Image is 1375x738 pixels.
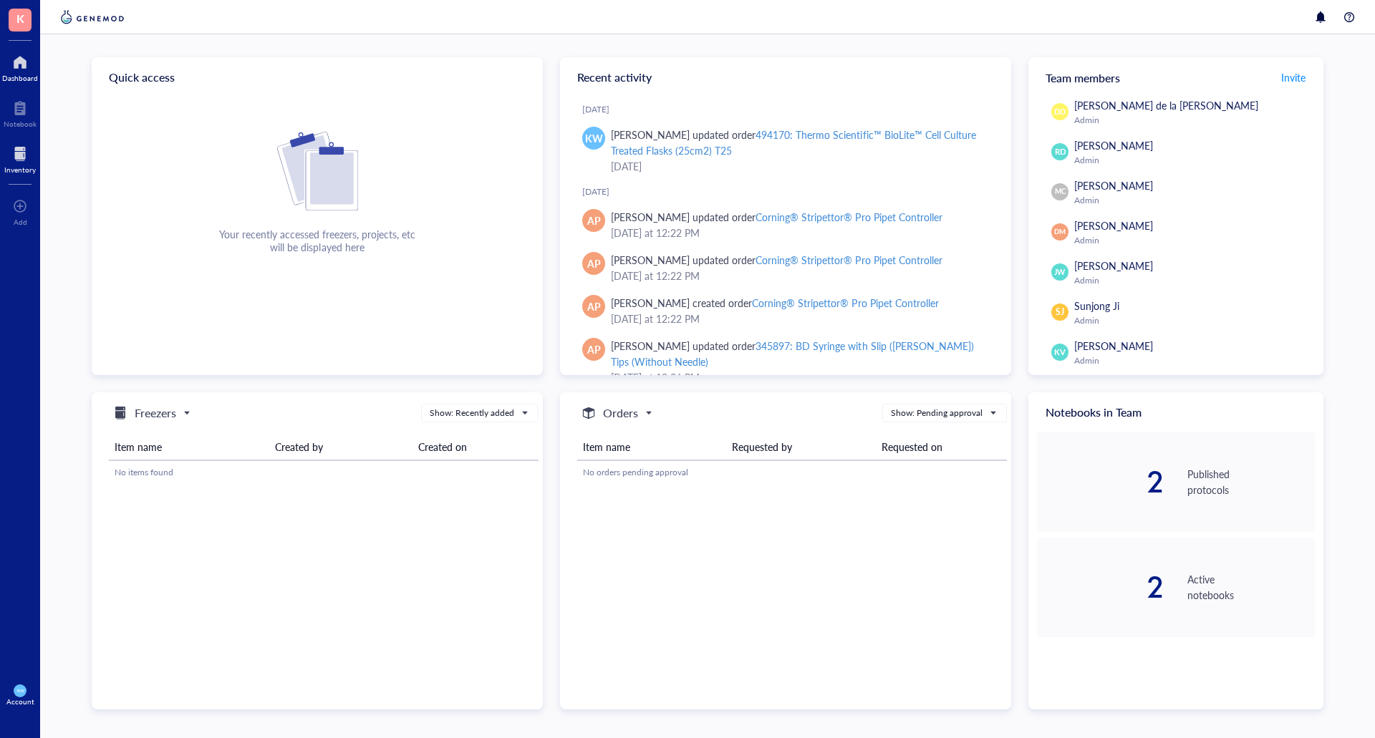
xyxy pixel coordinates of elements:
[611,338,988,369] div: [PERSON_NAME] updated order
[2,51,38,82] a: Dashboard
[1074,298,1119,313] span: Sunjong Ji
[571,203,1000,246] a: AP[PERSON_NAME] updated orderCorning® Stripettor® Pro Pipet Controller[DATE] at 12:22 PM
[2,74,38,82] div: Dashboard
[1037,467,1164,496] div: 2
[14,218,27,226] div: Add
[4,142,36,174] a: Inventory
[611,339,974,369] div: 345897: BD Syringe with Slip ([PERSON_NAME]) Tips (Without Needle)
[587,213,601,228] span: AP
[1074,155,1309,166] div: Admin
[6,697,34,706] div: Account
[611,311,988,326] div: [DATE] at 12:22 PM
[277,132,358,210] img: Cf+DiIyRRx+BTSbnYhsZzE9to3+AfuhVxcka4spAAAAAElFTkSuQmCC
[16,688,24,693] span: KW
[582,104,1000,115] div: [DATE]
[1187,571,1315,603] div: Active notebooks
[430,407,514,419] div: Show: Recently added
[587,256,601,271] span: AP
[1054,266,1066,278] span: JW
[571,332,1000,391] a: AP[PERSON_NAME] updated order345897: BD Syringe with Slip ([PERSON_NAME]) Tips (Without Needle)[D...
[1054,146,1066,158] span: RD
[1074,218,1153,233] span: [PERSON_NAME]
[611,225,988,241] div: [DATE] at 12:22 PM
[582,186,1000,198] div: [DATE]
[1074,138,1153,152] span: [PERSON_NAME]
[1074,339,1153,353] span: [PERSON_NAME]
[1028,57,1323,97] div: Team members
[135,404,176,422] h5: Freezers
[611,127,976,157] div: 494170: Thermo Scientific™ BioLite™ Cell Culture Treated Flasks (25cm2) T25
[219,228,415,253] div: Your recently accessed freezers, projects, etc will be displayed here
[1074,235,1309,246] div: Admin
[611,295,939,311] div: [PERSON_NAME] created order
[756,253,942,267] div: Corning® Stripettor® Pro Pipet Controller
[1281,70,1306,84] span: Invite
[876,434,1007,460] th: Requested on
[611,252,942,268] div: [PERSON_NAME] updated order
[726,434,875,460] th: Requested by
[269,434,412,460] th: Created by
[4,97,37,128] a: Notebook
[1074,115,1309,126] div: Admin
[1037,573,1164,601] div: 2
[1074,98,1258,112] span: [PERSON_NAME] de la [PERSON_NAME]
[587,298,601,314] span: AP
[1054,346,1065,359] span: KV
[1074,275,1309,286] div: Admin
[587,341,601,357] span: AP
[1054,106,1066,117] span: DD
[1054,227,1066,237] span: DM
[1074,355,1309,366] div: Admin
[611,268,988,283] div: [DATE] at 12:22 PM
[1187,466,1315,497] div: Published protocols
[891,407,983,419] div: Show: Pending approval
[1056,306,1064,319] span: SJ
[756,210,942,224] div: Corning® Stripettor® Pro Pipet Controller
[560,57,1011,97] div: Recent activity
[571,121,1000,180] a: KW[PERSON_NAME] updated order494170: Thermo Scientific™ BioLite™ Cell Culture Treated Flasks (25c...
[4,165,36,174] div: Inventory
[92,57,543,97] div: Quick access
[583,466,1001,479] div: No orders pending approval
[752,296,938,310] div: Corning® Stripettor® Pro Pipet Controller
[1074,195,1309,206] div: Admin
[611,209,942,225] div: [PERSON_NAME] updated order
[1074,258,1153,273] span: [PERSON_NAME]
[611,127,988,158] div: [PERSON_NAME] updated order
[603,404,638,422] h5: Orders
[16,9,24,27] span: K
[571,246,1000,289] a: AP[PERSON_NAME] updated orderCorning® Stripettor® Pro Pipet Controller[DATE] at 12:22 PM
[4,120,37,128] div: Notebook
[611,158,988,174] div: [DATE]
[577,434,726,460] th: Item name
[585,130,603,146] span: KW
[115,466,533,479] div: No items found
[57,9,127,26] img: genemod-logo
[1074,178,1153,193] span: [PERSON_NAME]
[109,434,269,460] th: Item name
[571,289,1000,332] a: AP[PERSON_NAME] created orderCorning® Stripettor® Pro Pipet Controller[DATE] at 12:22 PM
[1028,392,1323,432] div: Notebooks in Team
[1280,66,1306,89] button: Invite
[1054,186,1066,197] span: MC
[412,434,539,460] th: Created on
[1074,315,1309,326] div: Admin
